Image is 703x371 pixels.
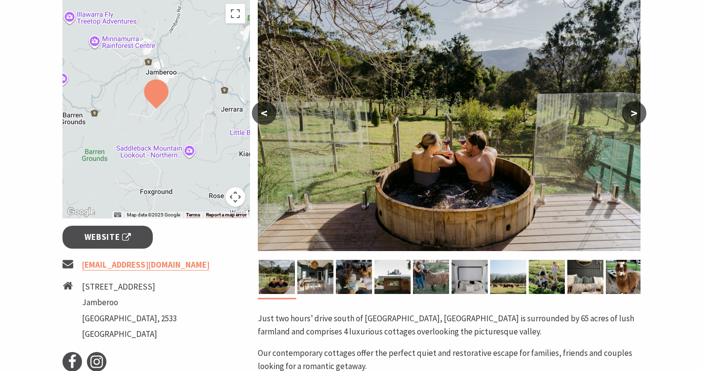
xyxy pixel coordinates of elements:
[374,260,411,294] img: The Cottage
[622,101,646,125] button: >
[84,231,131,244] span: Website
[258,312,641,338] p: Just two hours’ drive south of [GEOGRAPHIC_DATA], [GEOGRAPHIC_DATA] is surrounded by 65 acres of ...
[297,260,333,294] img: Living
[65,206,97,218] a: Click to see this area on Google Maps
[82,312,177,325] li: [GEOGRAPHIC_DATA], 2533
[206,212,247,218] a: Report a map error
[186,212,200,218] a: Terms (opens in new tab)
[82,328,177,341] li: [GEOGRAPHIC_DATA]
[490,260,526,294] img: Our Cows
[82,296,177,309] li: Jamberoo
[65,206,97,218] img: Google
[82,259,209,271] a: [EMAIL_ADDRESS][DOMAIN_NAME]
[226,187,245,207] button: Map camera controls
[252,101,276,125] button: <
[82,280,177,293] li: [STREET_ADDRESS]
[606,260,642,294] img: One of our alpacas
[114,212,121,218] button: Keyboard shortcuts
[529,260,565,294] img: Collect your own Produce
[567,260,603,294] img: Farm cottage
[62,226,153,249] a: Website
[452,260,488,294] img: Master Bedroom
[336,260,372,294] img: Collects Eggs from our Chickens
[127,212,180,217] span: Map data ©2025 Google
[413,260,449,294] img: Feed our Sheep
[226,4,245,23] button: Toggle fullscreen view
[259,260,295,294] img: Relax in the Plunge Pool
